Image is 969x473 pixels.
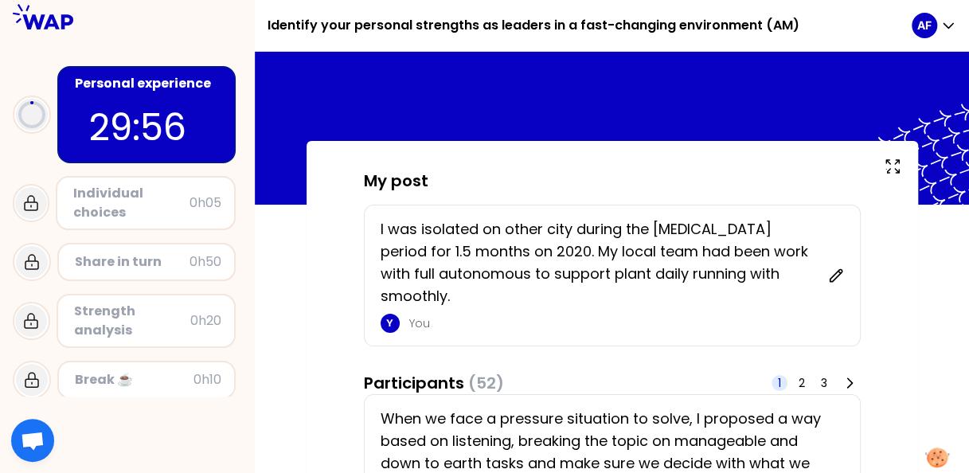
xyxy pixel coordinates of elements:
[386,317,393,330] p: Y
[11,419,54,462] div: Open chat
[778,375,781,391] span: 1
[73,184,190,222] div: Individual choices
[75,252,190,272] div: Share in turn
[190,193,221,213] div: 0h05
[381,218,819,307] p: I was isolated on other city during the [MEDICAL_DATA] period for 1.5 months on 2020. My local te...
[193,370,221,389] div: 0h10
[364,170,861,192] h3: My post
[364,372,504,394] h3: Participants
[190,311,221,330] div: 0h20
[821,375,827,391] span: 3
[74,302,190,340] div: Strength analysis
[912,13,956,38] button: AF
[917,18,932,33] p: AF
[190,252,221,272] div: 0h50
[468,372,504,394] span: (52)
[75,370,193,389] div: Break ☕️
[409,315,819,331] p: You
[89,100,204,155] p: 29:56
[799,375,805,391] span: 2
[75,74,221,93] div: Personal experience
